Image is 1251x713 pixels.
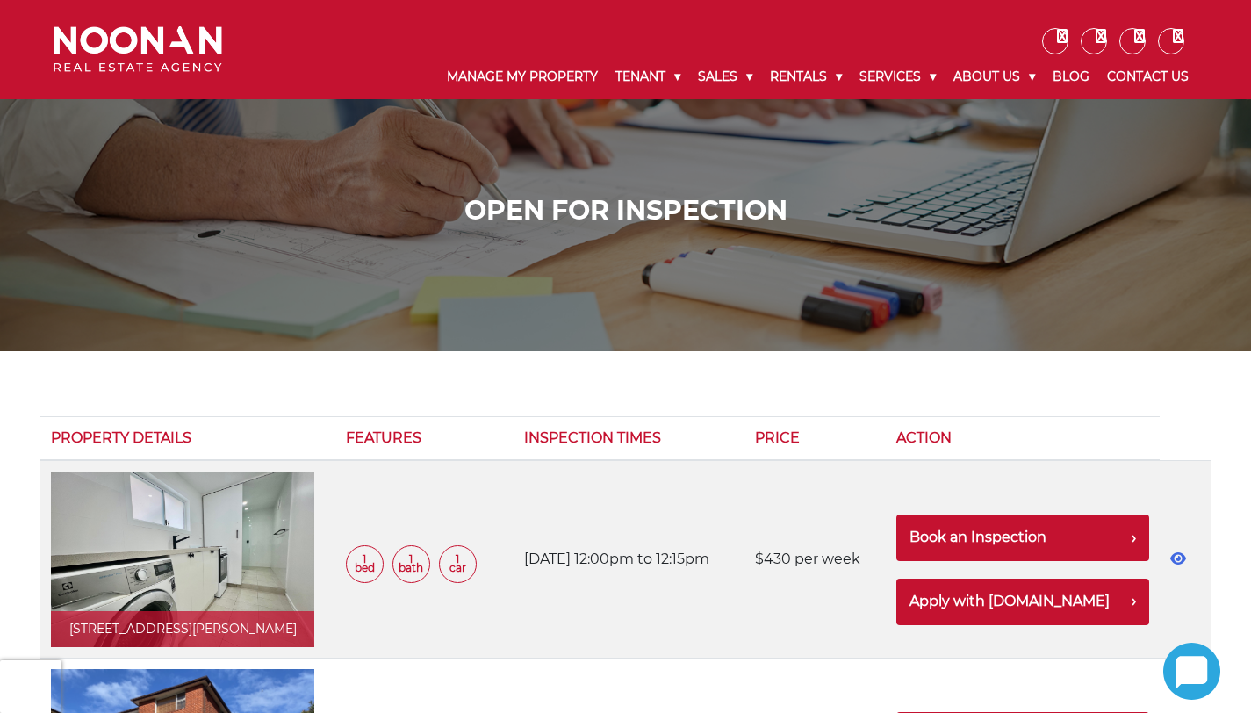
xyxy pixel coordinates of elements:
[945,54,1044,99] a: About Us
[524,546,735,573] p: [DATE] 12:00pm to 12:15pm
[335,417,514,461] th: Features
[54,26,222,73] img: Noonan Real Estate Agency
[346,545,384,583] span: 1 Bed
[58,195,1193,227] h1: Open for Inspection
[607,54,689,99] a: Tenant
[896,579,1149,625] button: Apply with [DOMAIN_NAME]
[851,54,945,99] a: Services
[689,54,761,99] a: Sales
[1044,54,1098,99] a: Blog
[744,460,886,659] td: $430 per week
[1170,551,1186,565] i: View More
[1098,54,1197,99] a: Contact Us
[40,417,335,461] th: Property Details
[761,54,851,99] a: Rentals
[896,515,1149,561] button: Book an Inspection
[392,545,430,583] span: 1 Bath
[438,54,607,99] a: Manage My Property
[886,417,1160,461] th: Action
[514,417,745,461] th: Inspection Times
[439,545,477,583] span: 1 Car
[744,417,886,461] th: Price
